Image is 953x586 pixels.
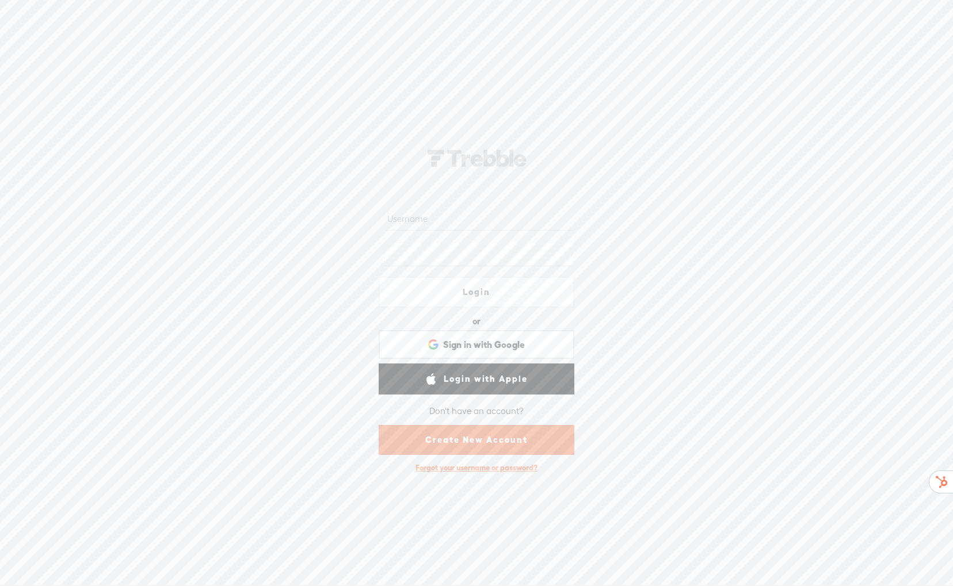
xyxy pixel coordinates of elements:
div: or [472,312,481,331]
input: Username [385,208,572,231]
div: Forgot your username or password? [410,457,543,478]
a: Login [379,277,574,308]
a: Create New Account [379,425,574,455]
div: Don't have an account? [429,399,524,423]
a: Login with Apple [379,363,574,395]
div: Sign in with Google [379,330,574,359]
span: Sign in with Google [443,339,525,351]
